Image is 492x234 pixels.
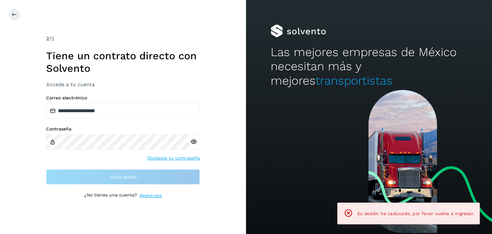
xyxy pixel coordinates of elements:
h3: Accede a tu cuenta [46,81,200,88]
label: Correo electrónico [46,95,200,101]
h2: Las mejores empresas de México necesitan más y mejores [271,45,467,88]
a: Regístrate [140,192,162,199]
label: Contraseña [46,126,200,132]
a: Olvidaste tu contraseña [147,155,200,162]
h1: Tiene un contrato directo con Solvento [46,50,200,74]
div: /2 [46,35,200,43]
span: 2 [46,36,49,42]
span: Inicia sesión [110,175,137,179]
p: ¿No tienes una cuenta? [84,192,137,199]
span: transportistas [316,74,392,88]
button: Inicia sesión [46,169,200,185]
span: Su sesión ha caducado, por favor vuelva a ingresar. [357,211,474,216]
